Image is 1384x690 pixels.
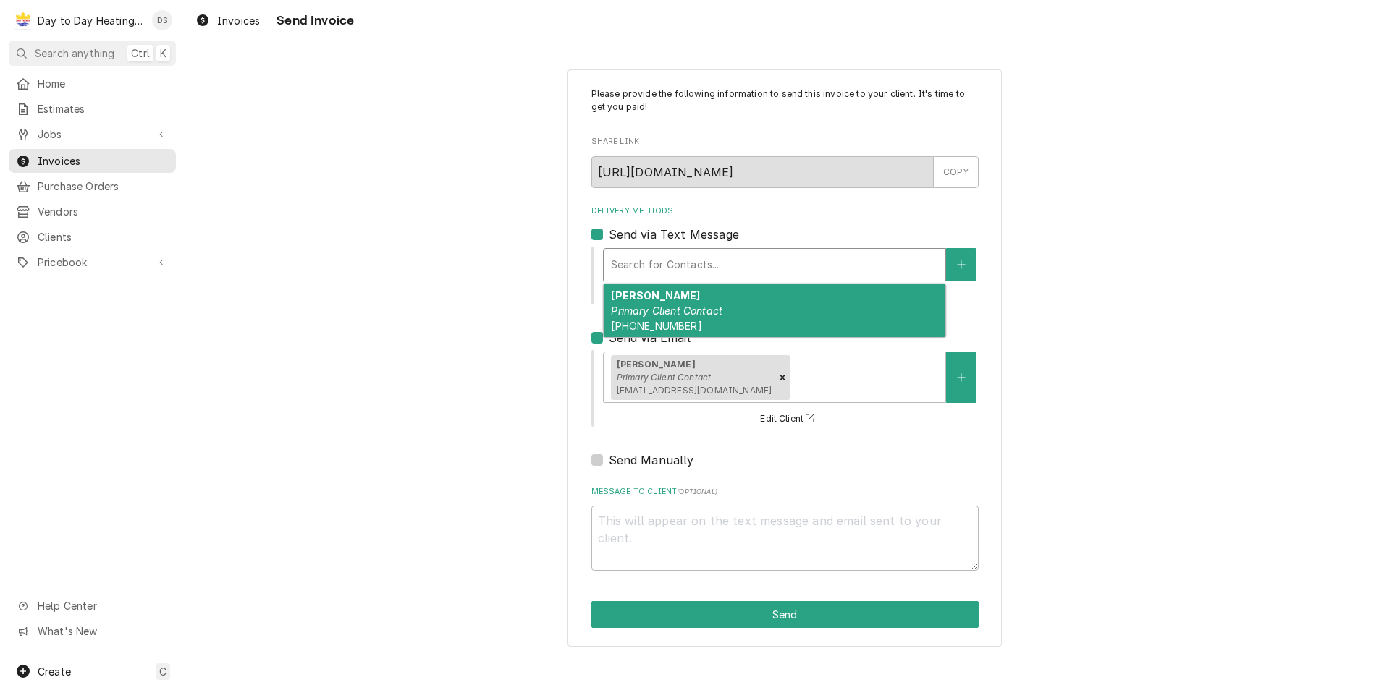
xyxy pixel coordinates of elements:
span: Send Invoice [272,11,354,30]
span: Pricebook [38,255,147,270]
a: Go to Pricebook [9,250,176,274]
span: Ctrl [131,46,150,61]
span: [PHONE_NUMBER] [611,320,701,332]
div: Delivery Methods [591,205,979,468]
button: COPY [934,156,979,188]
span: Clients [38,229,169,244]
span: Invoices [217,13,260,28]
span: Vendors [38,204,169,219]
a: Estimates [9,97,176,121]
label: Message to Client [591,486,979,498]
button: Create New Contact [946,352,976,403]
div: Message to Client [591,486,979,571]
label: Share Link [591,136,979,148]
div: David Silvestre's Avatar [152,10,172,30]
label: Send via Text Message [609,226,739,243]
span: Estimates [38,101,169,116]
svg: Create New Contact [957,260,966,270]
em: Primary Client Contact [617,372,712,383]
span: [EMAIL_ADDRESS][DOMAIN_NAME] [617,385,772,396]
div: Invoice Send [567,69,1002,647]
button: Search anythingCtrlK [9,41,176,66]
a: Vendors [9,200,176,223]
button: Edit Client [758,410,821,428]
strong: [PERSON_NAME] [611,289,700,302]
div: DS [152,10,172,30]
div: D [13,10,33,30]
a: Home [9,72,176,95]
div: Invoice Send Form [591,88,979,571]
a: Invoices [9,149,176,173]
span: Search anything [35,46,114,61]
span: Create [38,665,71,678]
label: Send via Email [609,329,691,346]
a: Go to Jobs [9,122,176,146]
label: Send Manually [609,451,694,469]
div: Remove [object Object] [775,355,790,400]
span: Home [38,76,169,91]
span: C [159,664,166,679]
em: Primary Client Contact [611,304,722,317]
div: Button Group [591,601,979,628]
a: Purchase Orders [9,174,176,198]
div: Day to Day Heating and Cooling's Avatar [13,10,33,30]
div: Share Link [591,136,979,187]
span: K [160,46,166,61]
div: Button Group Row [591,601,979,628]
div: Day to Day Heating and Cooling [38,13,144,28]
span: Help Center [38,598,167,613]
span: ( optional ) [677,487,717,495]
button: Send [591,601,979,628]
label: Delivery Methods [591,205,979,217]
a: Go to What's New [9,619,176,643]
span: Purchase Orders [38,179,169,194]
a: Clients [9,225,176,249]
button: Create New Contact [946,248,976,281]
a: Go to Help Center [9,594,176,618]
svg: Create New Contact [957,372,966,383]
span: Jobs [38,127,147,142]
span: Invoices [38,153,169,169]
p: Please provide the following information to send this invoice to your client. It's time to get yo... [591,88,979,114]
a: Invoices [190,9,266,33]
strong: [PERSON_NAME] [617,359,696,370]
span: What's New [38,623,167,639]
